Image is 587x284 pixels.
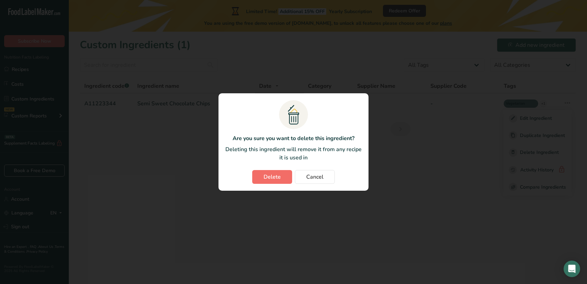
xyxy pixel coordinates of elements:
[264,173,281,181] span: Delete
[225,145,362,162] p: Deleting this ingredient will remove it from any recipe it is used in
[295,170,335,184] button: Cancel
[225,134,362,143] p: Are you sure you want to delete this ingredient?
[252,170,292,184] button: Delete
[306,173,323,181] span: Cancel
[564,261,580,277] div: Open Intercom Messenger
